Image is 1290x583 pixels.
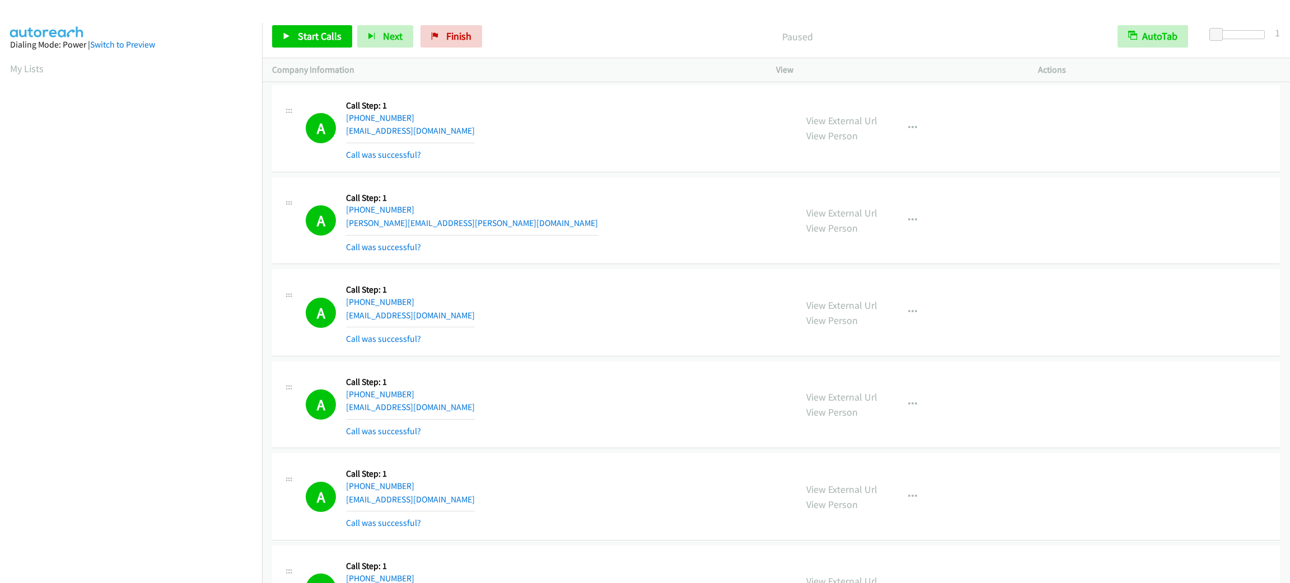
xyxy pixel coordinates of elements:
a: Call was successful? [346,149,421,160]
p: Paused [497,29,1097,44]
h1: A [306,482,336,512]
p: Company Information [272,63,756,77]
h5: Call Step: 1 [346,100,475,111]
h5: Call Step: 1 [346,284,475,295]
div: 1 [1275,25,1280,40]
a: Finish [420,25,482,48]
a: View External Url [806,299,877,312]
a: [PHONE_NUMBER] [346,389,414,399]
a: [PERSON_NAME][EMAIL_ADDRESS][PERSON_NAME][DOMAIN_NAME] [346,218,598,228]
a: Start Calls [272,25,352,48]
h5: Call Step: 1 [346,377,475,388]
h1: A [306,389,336,420]
a: Call was successful? [346,426,421,436]
h5: Call Step: 1 [346,468,475,479]
a: View External Url [806,206,877,219]
a: Call was successful? [346,242,421,252]
a: View External Url [806,483,877,496]
a: View Person [806,406,858,419]
h1: A [306,298,336,328]
h5: Call Step: 1 [346,561,475,572]
h5: Call Step: 1 [346,192,598,204]
p: Actions [1038,63,1280,77]
span: Start Calls [298,30,342,43]
iframe: Resource Center [1258,247,1290,336]
a: [EMAIL_ADDRESS][DOMAIN_NAME] [346,125,475,136]
a: Call was successful? [346,333,421,344]
span: Finish [446,30,471,43]
a: [EMAIL_ADDRESS][DOMAIN_NAME] [346,494,475,505]
a: Switch to Preview [90,39,155,50]
a: [PHONE_NUMBER] [346,481,414,491]
div: Dialing Mode: Power | [10,38,252,51]
a: [PHONE_NUMBER] [346,297,414,307]
h1: A [306,113,336,143]
a: [EMAIL_ADDRESS][DOMAIN_NAME] [346,310,475,321]
a: [EMAIL_ADDRESS][DOMAIN_NAME] [346,402,475,412]
p: View [776,63,1018,77]
a: [PHONE_NUMBER] [346,112,414,123]
a: View Person [806,314,858,327]
a: View External Url [806,114,877,127]
a: View Person [806,498,858,511]
a: My Lists [10,62,44,75]
a: [PHONE_NUMBER] [346,204,414,215]
a: Call was successful? [346,518,421,528]
h1: A [306,205,336,236]
a: View Person [806,222,858,234]
span: Next [383,30,403,43]
a: View External Url [806,391,877,403]
button: AutoTab [1118,25,1188,48]
button: Next [357,25,413,48]
a: View Person [806,129,858,142]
